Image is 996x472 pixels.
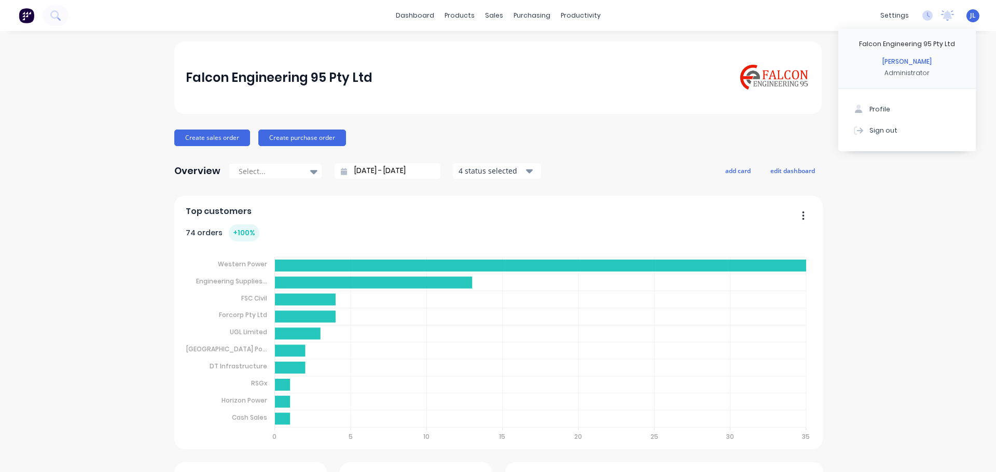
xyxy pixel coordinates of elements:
div: [PERSON_NAME] [882,57,932,66]
tspan: 5 [348,432,352,441]
div: purchasing [508,8,556,23]
div: Falcon Engineering 95 Pty Ltd [186,67,372,88]
div: productivity [556,8,606,23]
div: Profile [869,105,890,114]
tspan: [GEOGRAPHIC_DATA] Po... [186,345,267,353]
button: edit dashboard [764,164,822,177]
tspan: 0 [272,432,276,441]
div: 74 orders [186,224,259,241]
button: Profile [838,99,976,120]
tspan: 10 [423,432,430,441]
img: Falcon Engineering 95 Pty Ltd [738,63,810,92]
tspan: UGL Limited [230,327,267,336]
button: Create sales order [174,130,250,146]
a: dashboard [391,8,439,23]
img: Factory [19,8,34,23]
div: + 100 % [229,224,259,241]
button: Create purchase order [258,130,346,146]
tspan: 25 [651,432,658,441]
tspan: DT Infrastructure [210,362,267,370]
tspan: 30 [727,432,735,441]
div: Administrator [884,68,930,78]
tspan: FSC Civil [241,293,267,302]
span: Top customers [186,205,252,218]
button: Sign out [838,120,976,140]
tspan: Western Power [218,260,267,268]
button: 4 status selected [453,163,541,179]
div: Overview [174,161,220,181]
tspan: 35 [803,432,810,441]
div: products [439,8,480,23]
div: settings [875,8,914,23]
tspan: Cash Sales [232,413,267,422]
div: Sign out [869,125,897,135]
tspan: Horizon Power [222,396,267,405]
tspan: RSGx [251,379,268,388]
div: Falcon Engineering 95 Pty Ltd [859,39,955,49]
tspan: 20 [575,432,583,441]
tspan: 15 [499,432,505,441]
div: 4 status selected [459,165,524,176]
div: sales [480,8,508,23]
button: add card [718,164,757,177]
span: JL [970,11,976,20]
tspan: Engineering Supplies... [196,277,267,285]
tspan: Forcorp Pty Ltd [219,310,267,319]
